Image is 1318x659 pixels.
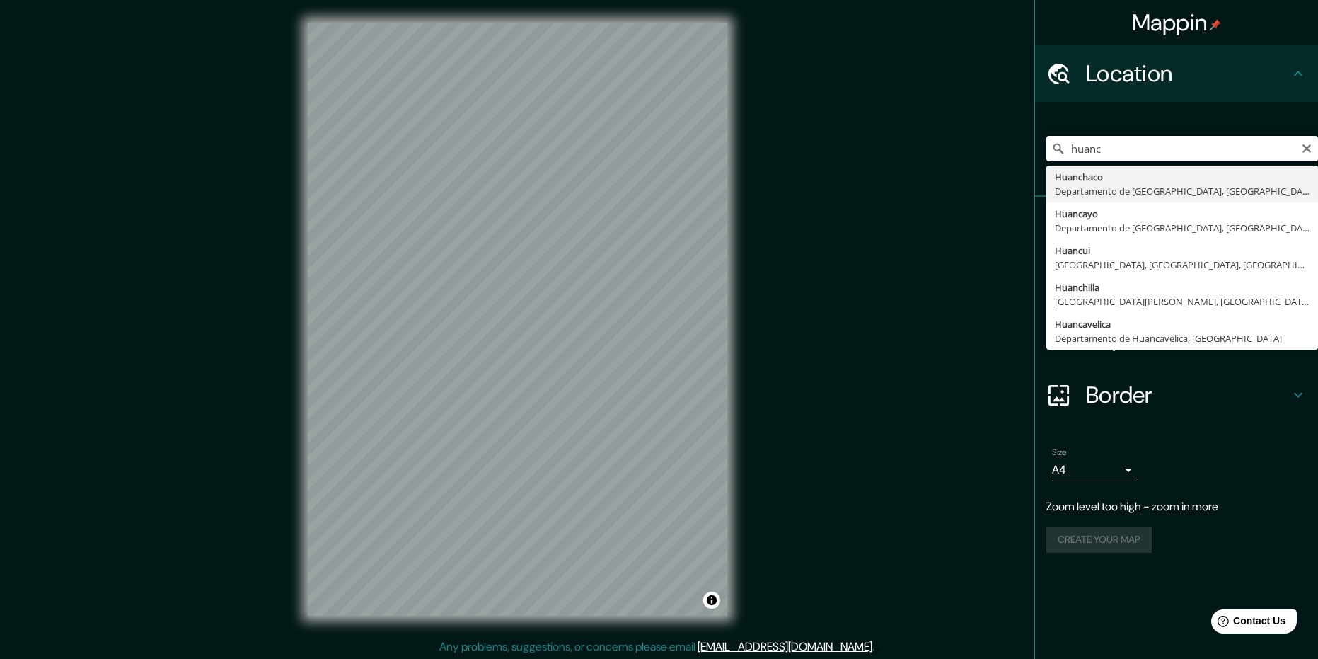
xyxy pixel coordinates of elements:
h4: Location [1086,59,1290,88]
div: Location [1035,45,1318,102]
iframe: Help widget launcher [1192,604,1302,643]
h4: Border [1086,381,1290,409]
div: Huanchaco [1055,170,1310,184]
div: A4 [1052,459,1137,481]
div: Huanchilla [1055,280,1310,294]
div: [GEOGRAPHIC_DATA][PERSON_NAME], [GEOGRAPHIC_DATA] [1055,294,1310,309]
a: [EMAIL_ADDRESS][DOMAIN_NAME] [698,639,872,654]
div: Departamento de Huancavelica, [GEOGRAPHIC_DATA] [1055,331,1310,345]
div: Huancui [1055,243,1310,258]
div: Style [1035,253,1318,310]
div: Pins [1035,197,1318,253]
button: Toggle attribution [703,592,720,609]
div: [GEOGRAPHIC_DATA], [GEOGRAPHIC_DATA], [GEOGRAPHIC_DATA] [1055,258,1310,272]
div: Departamento de [GEOGRAPHIC_DATA], [GEOGRAPHIC_DATA] [1055,221,1310,235]
button: Clear [1301,141,1312,154]
div: Huancayo [1055,207,1310,221]
h4: Layout [1086,324,1290,353]
input: Pick your city or area [1046,136,1318,161]
div: Layout [1035,310,1318,367]
p: Zoom level too high - zoom in more [1046,498,1307,515]
p: Any problems, suggestions, or concerns please email . [439,638,874,655]
div: . [874,638,877,655]
img: pin-icon.png [1210,19,1221,30]
div: . [877,638,879,655]
h4: Mappin [1132,8,1222,37]
div: Border [1035,367,1318,423]
div: Huancavelica [1055,317,1310,331]
canvas: Map [308,23,727,616]
label: Size [1052,447,1067,459]
div: Departamento de [GEOGRAPHIC_DATA], [GEOGRAPHIC_DATA] [1055,184,1310,198]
